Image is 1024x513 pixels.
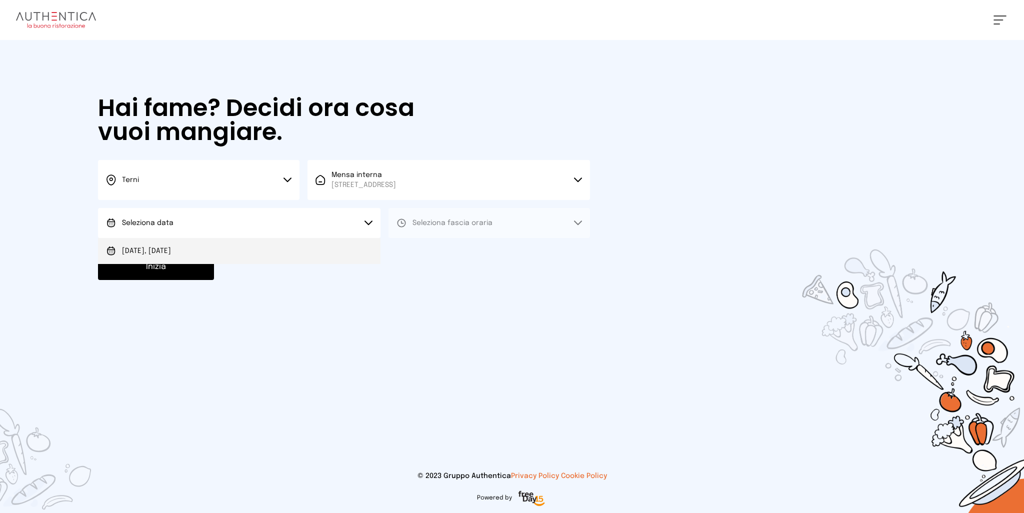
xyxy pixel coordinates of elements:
[122,219,173,226] span: Seleziona data
[16,471,1008,481] p: © 2023 Gruppo Authentica
[477,494,512,502] span: Powered by
[511,472,559,479] a: Privacy Policy
[98,254,214,280] button: Inizia
[561,472,607,479] a: Cookie Policy
[98,208,380,238] button: Seleziona data
[412,219,492,226] span: Seleziona fascia oraria
[516,489,547,509] img: logo-freeday.3e08031.png
[122,246,171,256] span: [DATE], [DATE]
[388,208,590,238] button: Seleziona fascia oraria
